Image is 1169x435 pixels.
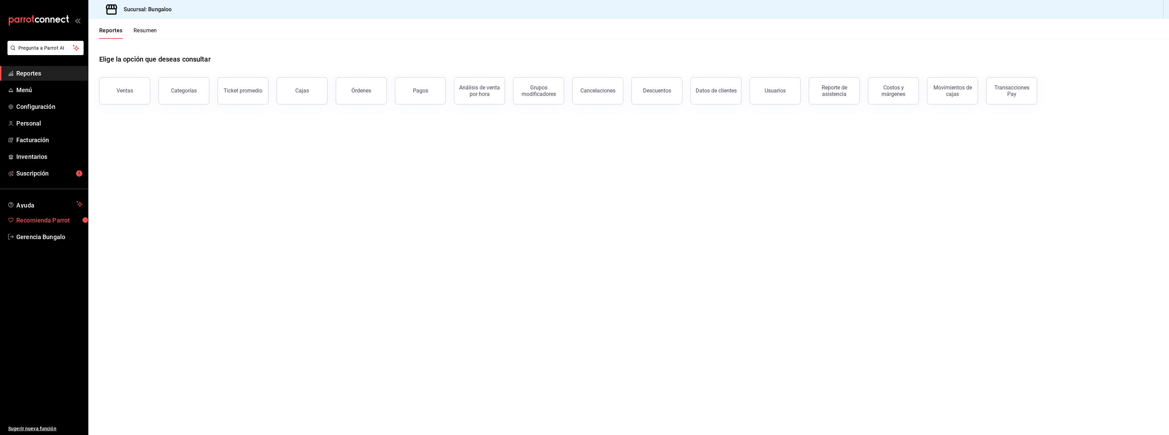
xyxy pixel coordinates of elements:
div: Usuarios [765,87,786,94]
span: Menú [16,85,83,95]
div: Ticket promedio [224,87,262,94]
button: Pregunta a Parrot AI [7,41,84,55]
div: Pagos [413,87,428,94]
div: Costos y márgenes [872,84,914,97]
button: Costos y márgenes [868,77,919,104]
button: Ventas [99,77,150,104]
div: Descuentos [643,87,671,94]
div: navigation tabs [99,27,157,39]
div: Ventas [117,87,133,94]
div: Cajas [295,87,309,94]
div: Reporte de asistencia [813,84,855,97]
span: Recomienda Parrot [16,216,83,225]
span: Pregunta a Parrot AI [18,45,73,52]
button: Cajas [277,77,328,104]
div: Datos de clientes [696,87,737,94]
div: Análisis de venta por hora [458,84,501,97]
span: Personal [16,119,83,128]
button: Análisis de venta por hora [454,77,505,104]
button: open_drawer_menu [75,18,80,23]
span: Facturación [16,135,83,145]
button: Transacciones Pay [986,77,1037,104]
div: Categorías [171,87,197,94]
button: Movimientos de cajas [927,77,978,104]
span: Suscripción [16,169,83,178]
div: Grupos modificadores [518,84,560,97]
h3: Sucursal: Bungaloo [118,5,172,14]
div: Transacciones Pay [991,84,1033,97]
button: Resumen [134,27,157,39]
div: Órdenes [351,87,371,94]
span: Reportes [16,69,83,78]
div: Cancelaciones [580,87,615,94]
button: Reporte de asistencia [809,77,860,104]
button: Ticket promedio [217,77,268,104]
button: Descuentos [631,77,682,104]
button: Órdenes [336,77,387,104]
button: Cancelaciones [572,77,623,104]
span: Sugerir nueva función [8,425,83,432]
button: Reportes [99,27,123,39]
button: Datos de clientes [691,77,741,104]
h1: Elige la opción que deseas consultar [99,54,211,64]
button: Pagos [395,77,446,104]
button: Categorías [158,77,209,104]
span: Inventarios [16,152,83,161]
button: Usuarios [750,77,801,104]
button: Grupos modificadores [513,77,564,104]
span: Gerencia Bungalo [16,232,83,241]
span: Configuración [16,102,83,111]
a: Pregunta a Parrot AI [5,49,84,56]
div: Movimientos de cajas [931,84,974,97]
span: Ayuda [16,200,74,208]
